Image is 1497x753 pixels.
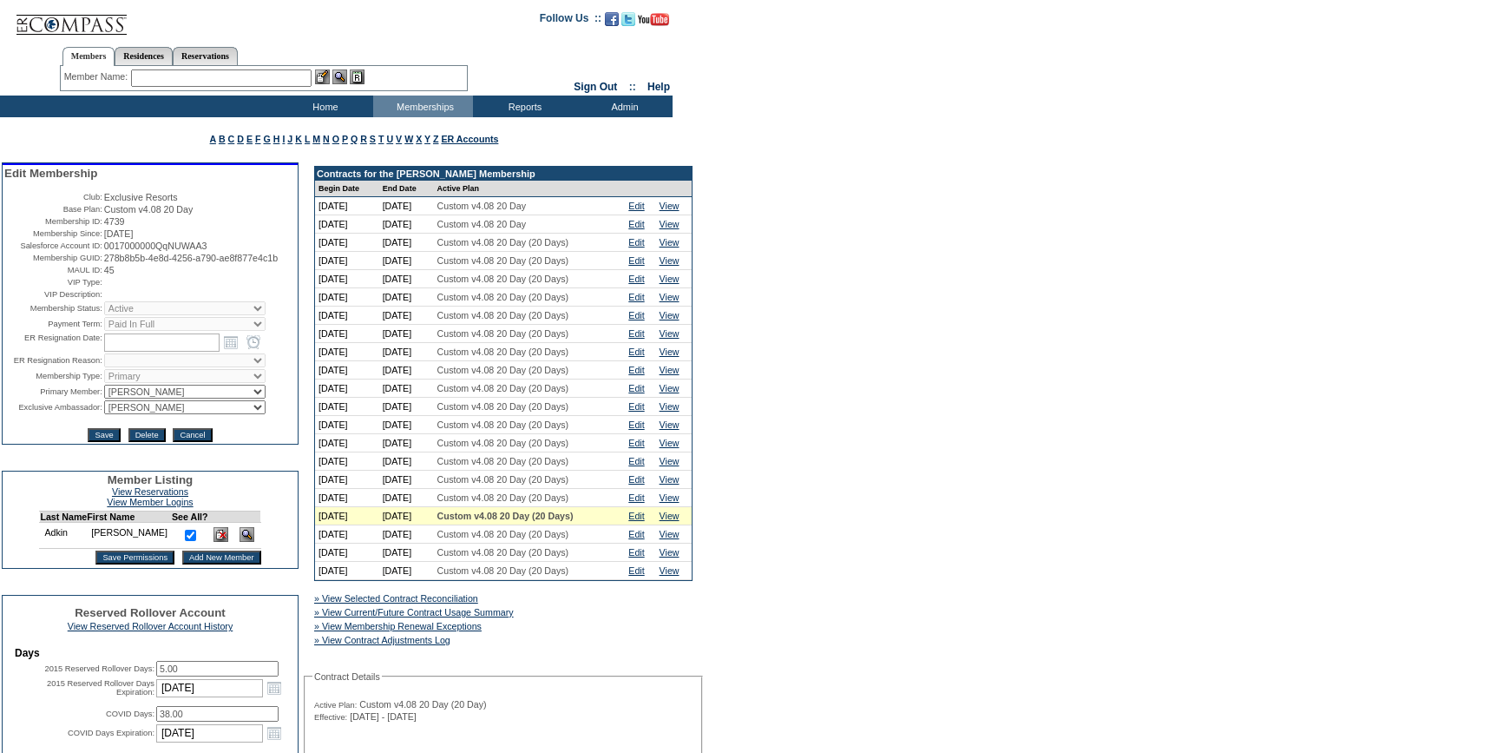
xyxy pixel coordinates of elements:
span: Custom v4.08 20 Day (20 Days) [437,292,569,302]
td: [DATE] [315,416,379,434]
span: [DATE] - [DATE] [350,711,417,722]
td: Primary Member: [4,385,102,399]
label: COVID Days: [106,710,154,718]
td: [DATE] [379,343,434,361]
a: Open the time view popup. [244,333,263,352]
td: Follow Us :: [540,10,601,31]
span: Custom v4.08 20 Day (20 Days) [437,438,569,448]
a: T [378,134,384,144]
a: Edit [628,237,644,248]
a: View Reservations [112,486,188,497]
a: View [660,401,680,412]
td: Payment Term: [4,317,102,331]
a: V [396,134,402,144]
img: Reservations [350,69,364,84]
input: Cancel [173,428,212,442]
a: Edit [628,219,644,229]
img: Become our fan on Facebook [605,12,619,26]
td: [DATE] [315,270,379,288]
td: [DATE] [315,361,379,380]
a: Y [424,134,430,144]
a: View [660,201,680,211]
a: M [312,134,320,144]
span: Effective: [314,712,347,723]
a: View [660,237,680,248]
span: Custom v4.08 20 Day (20 Days) [437,255,569,266]
input: Save [88,428,120,442]
a: H [273,134,280,144]
a: View [660,511,680,521]
span: Custom v4.08 20 Day (20 Days) [437,492,569,503]
td: Begin Date [315,181,379,197]
a: Members [62,47,115,66]
td: [DATE] [379,489,434,507]
span: Custom v4.08 20 Day (20 Days) [437,547,569,558]
span: Member Listing [108,473,194,486]
td: [DATE] [379,215,434,234]
span: Custom v4.08 20 Day (20 Days) [437,310,569,320]
img: b_edit.gif [315,69,330,84]
a: Edit [628,274,644,284]
span: Custom v4.08 20 Day (20 Days) [437,456,569,466]
span: Active Plan: [314,700,357,710]
span: 45 [104,265,115,275]
td: Membership Status: [4,301,102,315]
td: First Name [87,512,172,523]
span: Custom v4.08 20 Day (20 Days) [437,328,569,339]
td: Days [15,647,286,659]
td: [DATE] [315,434,379,452]
a: Sign Out [574,81,617,93]
a: L [305,134,310,144]
td: Reports [473,96,573,117]
a: View [660,419,680,430]
td: [DATE] [315,562,379,580]
a: View [660,365,680,375]
a: Edit [628,529,644,539]
td: [DATE] [379,361,434,380]
span: 0017000000QqNUWAA3 [104,241,207,251]
a: U [386,134,393,144]
a: View [660,547,680,558]
a: Reservations [173,47,238,65]
a: Open the calendar popup. [265,723,284,743]
a: J [287,134,292,144]
a: Edit [628,401,644,412]
span: Custom v4.08 20 Day (20 Days) [437,237,569,248]
td: Salesforce Account ID: [4,241,102,251]
span: Custom v4.08 20 Day (20 Days) [437,347,569,357]
a: R [360,134,367,144]
a: Edit [628,383,644,393]
td: [DATE] [315,489,379,507]
span: Custom v4.08 20 Day (20 Days) [437,511,574,521]
a: X [416,134,422,144]
div: Member Name: [64,69,131,84]
td: Exclusive Ambassador: [4,400,102,414]
a: B [219,134,226,144]
a: Edit [628,419,644,430]
a: Subscribe to our YouTube Channel [638,17,669,28]
a: N [323,134,330,144]
img: View [332,69,347,84]
img: Follow us on Twitter [621,12,635,26]
span: Custom v4.08 20 Day (20 Days) [437,401,569,412]
legend: Contract Details [312,671,382,682]
a: View [660,565,680,576]
td: [DATE] [379,307,434,325]
a: W [404,134,413,144]
a: Z [433,134,439,144]
label: 2015 Reserved Rollover Days: [44,664,154,673]
td: Contracts for the [PERSON_NAME] Membership [315,167,692,181]
a: Edit [628,547,644,558]
span: :: [629,81,636,93]
input: Add New Member [182,551,261,565]
td: [DATE] [379,507,434,525]
a: Edit [628,511,644,521]
td: ER Resignation Date: [4,333,102,352]
a: O [332,134,339,144]
a: Edit [628,492,644,503]
a: Edit [628,310,644,320]
span: Custom v4.08 20 Day [437,201,526,211]
a: Edit [628,565,644,576]
a: View [660,274,680,284]
a: View [660,474,680,485]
